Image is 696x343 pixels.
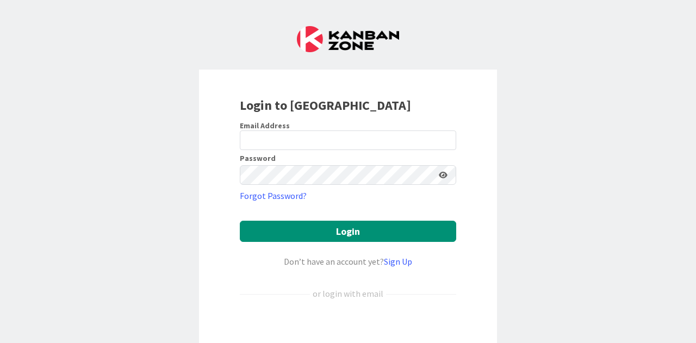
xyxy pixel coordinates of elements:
[240,97,411,114] b: Login to [GEOGRAPHIC_DATA]
[240,221,456,242] button: Login
[240,255,456,268] div: Don’t have an account yet?
[384,256,412,267] a: Sign Up
[240,154,276,162] label: Password
[234,318,462,342] iframe: Sign in with Google Button
[297,26,399,52] img: Kanban Zone
[240,189,307,202] a: Forgot Password?
[240,121,290,130] label: Email Address
[310,287,386,300] div: or login with email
